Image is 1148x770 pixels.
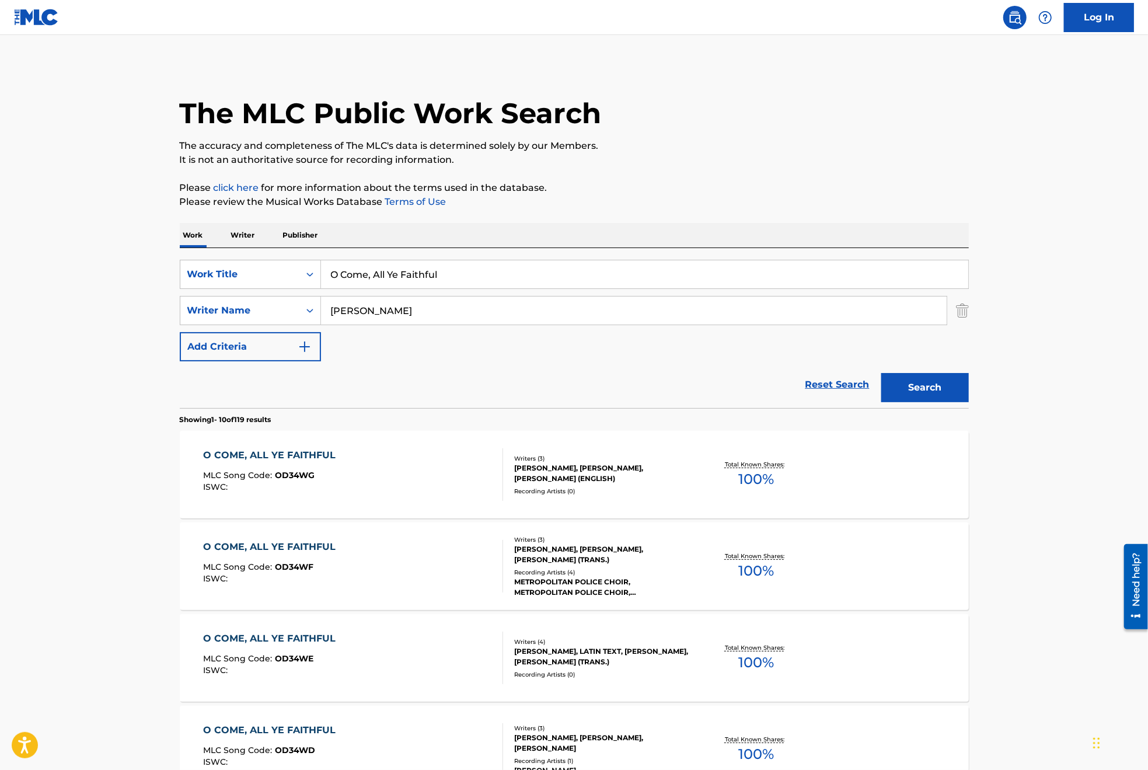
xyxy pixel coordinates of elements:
[514,577,690,598] div: METROPOLITAN POLICE CHOIR, METROPOLITAN POLICE CHOIR, METROPOLITAN POLICE CHOIR, HARBOUR CREATIVE...
[180,522,969,610] a: O COME, ALL YE FAITHFULMLC Song Code:OD34WFISWC:Writers (3)[PERSON_NAME], [PERSON_NAME], [PERSON_...
[180,431,969,518] a: O COME, ALL YE FAITHFULMLC Song Code:OD34WGISWC:Writers (3)[PERSON_NAME], [PERSON_NAME], [PERSON_...
[725,735,787,744] p: Total Known Shares:
[180,153,969,167] p: It is not an authoritative source for recording information.
[298,340,312,354] img: 9d2ae6d4665cec9f34b9.svg
[1090,714,1148,770] iframe: Chat Widget
[187,267,292,281] div: Work Title
[203,745,275,755] span: MLC Song Code :
[203,448,341,462] div: O COME, ALL YE FAITHFUL
[280,223,322,248] p: Publisher
[725,643,787,652] p: Total Known Shares:
[203,482,231,492] span: ISWC :
[514,544,690,565] div: [PERSON_NAME], [PERSON_NAME], [PERSON_NAME] (TRANS.)
[514,535,690,544] div: Writers ( 3 )
[228,223,259,248] p: Writer
[1003,6,1027,29] a: Public Search
[1038,11,1052,25] img: help
[514,670,690,679] div: Recording Artists ( 0 )
[514,487,690,496] div: Recording Artists ( 0 )
[514,463,690,484] div: [PERSON_NAME], [PERSON_NAME], [PERSON_NAME] (ENGLISH)
[514,568,690,577] div: Recording Artists ( 4 )
[214,182,259,193] a: click here
[725,552,787,560] p: Total Known Shares:
[14,9,59,26] img: MLC Logo
[203,562,275,572] span: MLC Song Code :
[514,646,690,667] div: [PERSON_NAME], LATIN TEXT, [PERSON_NAME], [PERSON_NAME] (TRANS.)
[725,460,787,469] p: Total Known Shares:
[1008,11,1022,25] img: search
[514,724,690,733] div: Writers ( 3 )
[180,614,969,702] a: O COME, ALL YE FAITHFULMLC Song Code:OD34WEISWC:Writers (4)[PERSON_NAME], LATIN TEXT, [PERSON_NAM...
[275,653,313,664] span: OD34WE
[738,652,774,673] span: 100 %
[180,195,969,209] p: Please review the Musical Works Database
[203,632,341,646] div: O COME, ALL YE FAITHFUL
[203,540,341,554] div: O COME, ALL YE FAITHFUL
[514,757,690,765] div: Recording Artists ( 1 )
[180,181,969,195] p: Please for more information about the terms used in the database.
[1034,6,1057,29] div: Help
[180,332,321,361] button: Add Criteria
[738,560,774,581] span: 100 %
[180,139,969,153] p: The accuracy and completeness of The MLC's data is determined solely by our Members.
[956,296,969,325] img: Delete Criterion
[275,470,315,480] span: OD34WG
[738,469,774,490] span: 100 %
[1064,3,1134,32] a: Log In
[203,723,341,737] div: O COME, ALL YE FAITHFUL
[881,373,969,402] button: Search
[180,223,207,248] p: Work
[275,562,313,572] span: OD34WF
[383,196,446,207] a: Terms of Use
[180,260,969,408] form: Search Form
[1093,726,1100,761] div: Drag
[180,414,271,425] p: Showing 1 - 10 of 119 results
[180,96,602,131] h1: The MLC Public Work Search
[1115,539,1148,635] iframe: Resource Center
[738,744,774,765] span: 100 %
[203,757,231,767] span: ISWC :
[275,745,315,755] span: OD34WD
[514,454,690,463] div: Writers ( 3 )
[514,733,690,754] div: [PERSON_NAME], [PERSON_NAME], [PERSON_NAME]
[203,665,231,675] span: ISWC :
[203,653,275,664] span: MLC Song Code :
[187,304,292,318] div: Writer Name
[800,372,875,398] a: Reset Search
[203,573,231,584] span: ISWC :
[203,470,275,480] span: MLC Song Code :
[514,637,690,646] div: Writers ( 4 )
